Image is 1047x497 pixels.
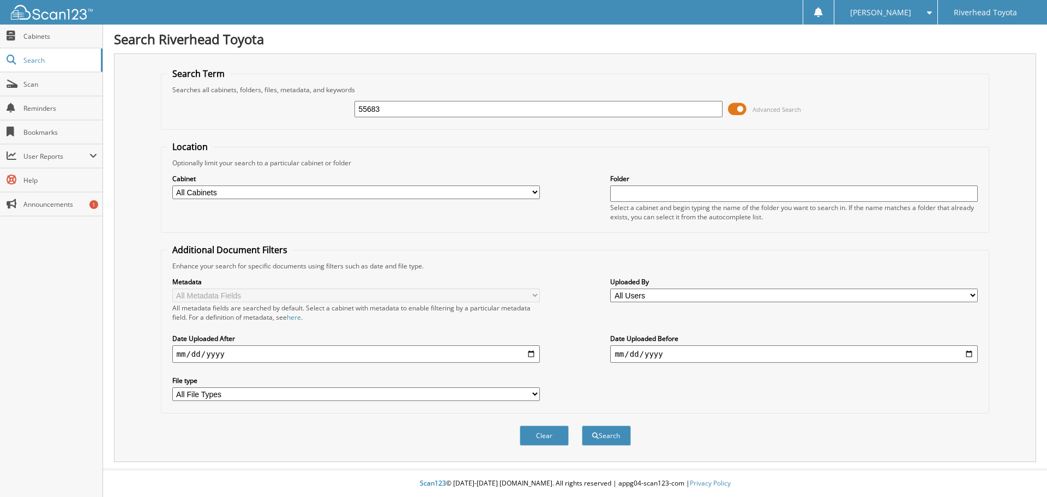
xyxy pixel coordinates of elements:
h1: Search Riverhead Toyota [114,30,1036,48]
iframe: Chat Widget [992,445,1047,497]
div: Enhance your search for specific documents using filters such as date and file type. [167,261,984,271]
legend: Search Term [167,68,230,80]
button: Clear [520,426,569,446]
div: Optionally limit your search to a particular cabinet or folder [167,158,984,167]
input: end [610,345,978,363]
span: Scan123 [420,478,446,488]
div: 1 [89,200,98,209]
span: Riverhead Toyota [954,9,1017,16]
span: Cabinets [23,32,97,41]
span: Reminders [23,104,97,113]
img: scan123-logo-white.svg [11,5,93,20]
label: File type [172,376,540,385]
label: Folder [610,174,978,183]
span: Announcements [23,200,97,209]
input: start [172,345,540,363]
legend: Location [167,141,213,153]
legend: Additional Document Filters [167,244,293,256]
span: Advanced Search [753,105,801,113]
label: Metadata [172,277,540,286]
button: Search [582,426,631,446]
a: Privacy Policy [690,478,731,488]
span: Search [23,56,95,65]
span: Help [23,176,97,185]
label: Cabinet [172,174,540,183]
span: Scan [23,80,97,89]
span: User Reports [23,152,89,161]
span: Bookmarks [23,128,97,137]
div: All metadata fields are searched by default. Select a cabinet with metadata to enable filtering b... [172,303,540,322]
div: © [DATE]-[DATE] [DOMAIN_NAME]. All rights reserved | appg04-scan123-com | [103,470,1047,497]
div: Searches all cabinets, folders, files, metadata, and keywords [167,85,984,94]
label: Uploaded By [610,277,978,286]
label: Date Uploaded Before [610,334,978,343]
span: [PERSON_NAME] [850,9,911,16]
label: Date Uploaded After [172,334,540,343]
a: here [287,313,301,322]
div: Select a cabinet and begin typing the name of the folder you want to search in. If the name match... [610,203,978,221]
